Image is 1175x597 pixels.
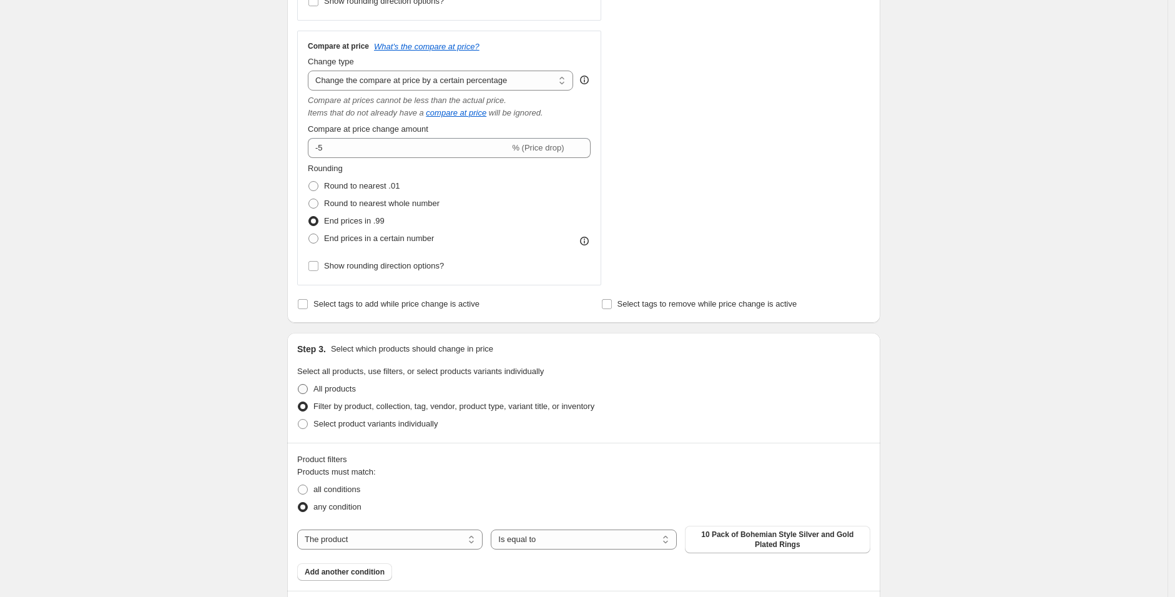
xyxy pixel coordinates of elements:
button: compare at price [426,108,486,117]
span: 10 Pack of Bohemian Style Silver and Gold Plated Rings [692,530,863,550]
span: All products [313,384,356,393]
button: Add another condition [297,563,392,581]
button: What's the compare at price? [374,42,479,51]
span: Products must match: [297,467,376,476]
span: End prices in a certain number [324,234,434,243]
h2: Step 3. [297,343,326,355]
div: Product filters [297,453,870,466]
span: % (Price drop) [512,143,564,152]
span: Round to nearest whole number [324,199,440,208]
h3: Compare at price [308,41,369,51]
span: Filter by product, collection, tag, vendor, product type, variant title, or inventory [313,402,594,411]
span: all conditions [313,485,360,494]
span: Show rounding direction options? [324,261,444,270]
span: Select tags to add while price change is active [313,299,479,308]
span: Round to nearest .01 [324,181,400,190]
p: Select which products should change in price [331,343,493,355]
span: Change type [308,57,354,66]
span: Rounding [308,164,343,173]
span: Add another condition [305,567,385,577]
i: Items that do not already have a [308,108,424,117]
i: will be ignored. [489,108,543,117]
button: 10 Pack of Bohemian Style Silver and Gold Plated Rings [685,526,870,553]
input: -15 [308,138,509,158]
span: Select all products, use filters, or select products variants individually [297,367,544,376]
span: Select tags to remove while price change is active [617,299,797,308]
span: Select product variants individually [313,419,438,428]
i: Compare at prices cannot be less than the actual price. [308,96,506,105]
span: End prices in .99 [324,216,385,225]
span: Compare at price change amount [308,124,428,134]
span: any condition [313,502,361,511]
div: help [578,74,591,86]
